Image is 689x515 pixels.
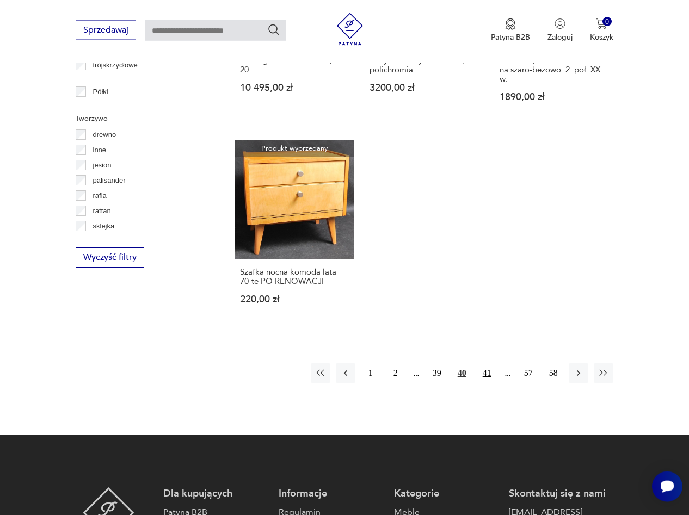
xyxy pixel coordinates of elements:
button: Patyna B2B [491,18,530,42]
button: Sprzedawaj [76,20,136,40]
p: rattan [93,205,111,217]
p: Kategorie [394,487,499,500]
button: 40 [452,363,472,383]
h3: Szafka nocna komoda lata 70-te PO RENOWACJI [240,268,349,286]
button: 2 [386,363,405,383]
a: Ikona medaluPatyna B2B [491,18,530,42]
p: inne [93,144,107,156]
button: 0Koszyk [590,18,613,42]
p: jesion [93,159,112,171]
p: drewno [93,129,116,141]
img: Ikona koszyka [596,18,607,29]
div: 0 [602,17,612,27]
p: rafia [93,190,107,202]
p: 220,00 zł [240,295,349,304]
button: 58 [544,363,563,383]
p: Dla kupujących [163,487,268,500]
a: Sprzedawaj [76,27,136,35]
button: Szukaj [267,23,280,36]
iframe: Smartsupp widget button [652,471,682,502]
p: 1890,00 zł [500,92,608,102]
button: 39 [427,363,447,383]
button: Wyczyść filtry [76,247,144,268]
button: Zaloguj [547,18,573,42]
p: Tworzywo [76,113,209,125]
p: Koszyk [590,32,613,42]
p: Zaloguj [547,32,573,42]
p: sklejka [93,220,115,232]
button: 57 [519,363,538,383]
p: 10 495,00 zł [240,83,349,92]
p: Półki [93,86,108,98]
p: Skontaktuj się z nami [509,487,613,500]
h3: Sekretarzyk ręcznie malowany w stylu ludowym. Drewno, polichromia [370,47,478,75]
p: Patyna B2B [491,32,530,42]
p: teak [93,235,107,247]
button: 1 [361,363,380,383]
p: trójskrzydłowe [93,59,138,71]
p: 3200,00 zł [370,83,478,92]
h3: Garderoba ze składanymi drzwiami, drewno malowane na szaro-beżowo. 2. poł. XX w. [500,47,608,84]
p: Informacje [279,487,383,500]
a: Produkt wyprzedanySzafka nocna komoda lata 70-te PO RENOWACJISzafka nocna komoda lata 70-te PO RE... [235,140,354,325]
button: 41 [477,363,497,383]
p: palisander [93,175,126,187]
h3: Industrialna szafka katalogowa z szufladami, lata 20. [240,47,349,75]
img: Patyna - sklep z meblami i dekoracjami vintage [334,13,366,46]
img: Ikonka użytkownika [555,18,565,29]
img: Ikona medalu [505,18,516,30]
